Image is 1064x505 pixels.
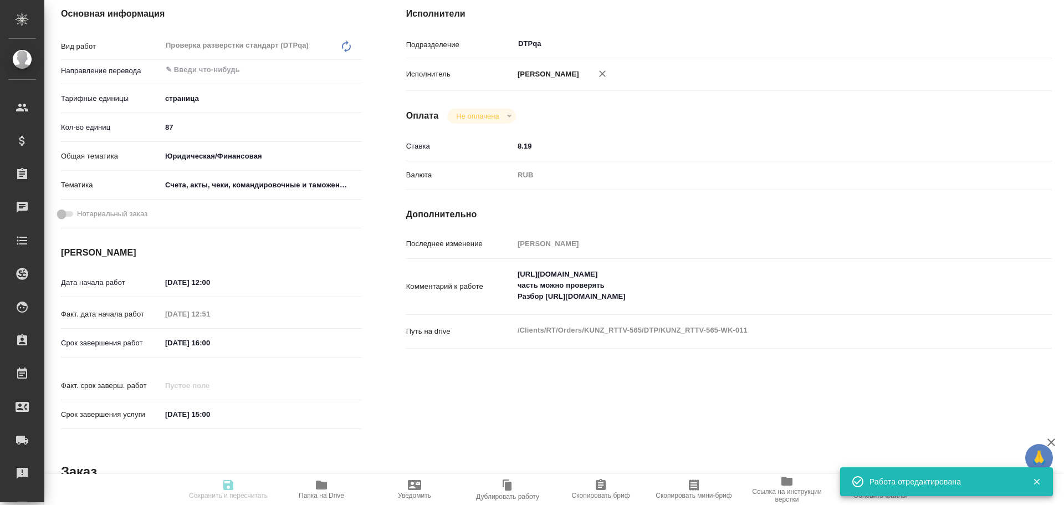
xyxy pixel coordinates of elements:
textarea: /Clients/RT/Orders/KUNZ_RTTV-565/DTP/KUNZ_RTTV-565-WK-011 [514,321,998,340]
input: Пустое поле [161,378,258,394]
button: Удалить исполнителя [590,62,615,86]
p: Кол-во единиц [61,122,161,133]
input: ✎ Введи что-нибудь [161,119,362,135]
p: Общая тематика [61,151,161,162]
button: Не оплачена [453,111,502,121]
p: Направление перевода [61,65,161,76]
span: Нотариальный заказ [77,208,147,220]
p: Вид работ [61,41,161,52]
button: Скопировать мини-бриф [647,474,740,505]
input: ✎ Введи что-нибудь [165,63,321,76]
span: Уведомить [398,492,431,499]
p: Срок завершения работ [61,338,161,349]
h4: Исполнители [406,7,1052,21]
button: Дублировать работу [461,474,554,505]
h4: Оплата [406,109,439,123]
h2: Заказ [61,463,97,481]
input: Пустое поле [514,236,998,252]
p: Последнее изменение [406,238,514,249]
p: [PERSON_NAME] [514,69,579,80]
button: Закрыть [1025,477,1048,487]
p: Ставка [406,141,514,152]
input: ✎ Введи что-нибудь [161,335,258,351]
button: Open [356,69,358,71]
h4: [PERSON_NAME] [61,246,362,259]
p: Подразделение [406,39,514,50]
p: Тематика [61,180,161,191]
button: Open [992,43,994,45]
button: 🙏 [1025,444,1053,472]
p: Путь на drive [406,326,514,337]
span: Сохранить и пересчитать [189,492,268,499]
p: Срок завершения услуги [61,409,161,420]
input: ✎ Введи что-нибудь [514,138,998,154]
textarea: [URL][DOMAIN_NAME] часть можно проверять Разбор [URL][DOMAIN_NAME] [514,265,998,306]
span: Папка на Drive [299,492,344,499]
input: ✎ Введи что-нибудь [161,274,258,290]
p: Валюта [406,170,514,181]
span: 🙏 [1030,446,1048,470]
button: Обновить файлы [833,474,927,505]
div: страница [161,89,362,108]
input: Пустое поле [161,306,258,322]
button: Папка на Drive [275,474,368,505]
button: Скопировать бриф [554,474,647,505]
span: Скопировать бриф [571,492,630,499]
p: Тарифные единицы [61,93,161,104]
p: Дата начала работ [61,277,161,288]
button: Уведомить [368,474,461,505]
button: Сохранить и пересчитать [182,474,275,505]
div: Работа отредактирована [869,476,1016,487]
div: Юридическая/Финансовая [161,147,362,166]
div: В работе [447,109,515,124]
div: RUB [514,166,998,185]
button: Ссылка на инструкции верстки [740,474,833,505]
span: Дублировать работу [476,493,539,501]
h4: Основная информация [61,7,362,21]
div: Счета, акты, чеки, командировочные и таможенные документы [161,176,362,195]
p: Факт. дата начала работ [61,309,161,320]
h4: Дополнительно [406,208,1052,221]
input: ✎ Введи что-нибудь [161,406,258,422]
p: Комментарий к работе [406,281,514,292]
span: Скопировать мини-бриф [656,492,731,499]
p: Исполнитель [406,69,514,80]
span: Ссылка на инструкции верстки [747,488,827,503]
p: Факт. срок заверш. работ [61,380,161,391]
